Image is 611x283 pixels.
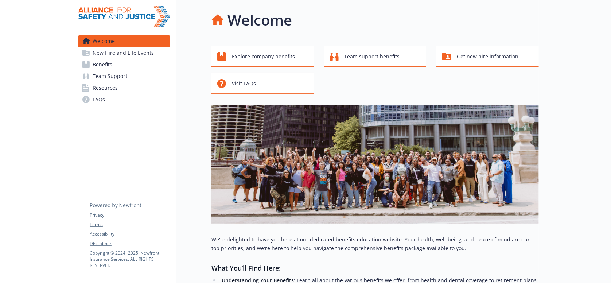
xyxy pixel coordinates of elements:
a: FAQs [78,94,170,105]
a: Benefits [78,59,170,70]
span: Team Support [93,70,127,82]
a: New Hire and Life Events [78,47,170,59]
span: New Hire and Life Events [93,47,154,59]
span: Welcome [93,35,115,47]
button: Explore company benefits [211,46,314,67]
img: overview page banner [211,105,539,224]
h3: What You’ll Find Here: [211,263,539,273]
button: Get new hire information [436,46,539,67]
a: Resources [78,82,170,94]
button: Visit FAQs [211,73,314,94]
span: Visit FAQs [232,77,256,90]
a: Team Support [78,70,170,82]
a: Disclaimer [90,240,170,247]
span: FAQs [93,94,105,105]
p: Copyright © 2024 - 2025 , Newfront Insurance Services, ALL RIGHTS RESERVED [90,250,170,268]
span: Explore company benefits [232,50,295,63]
span: Get new hire information [457,50,518,63]
a: Privacy [90,212,170,218]
button: Team support benefits [324,46,427,67]
a: Welcome [78,35,170,47]
span: Resources [93,82,118,94]
a: Terms [90,221,170,228]
h1: Welcome [227,9,292,31]
p: We're delighted to have you here at our dedicated benefits education website. Your health, well-b... [211,235,539,253]
a: Accessibility [90,231,170,237]
span: Benefits [93,59,112,70]
span: Team support benefits [345,50,400,63]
